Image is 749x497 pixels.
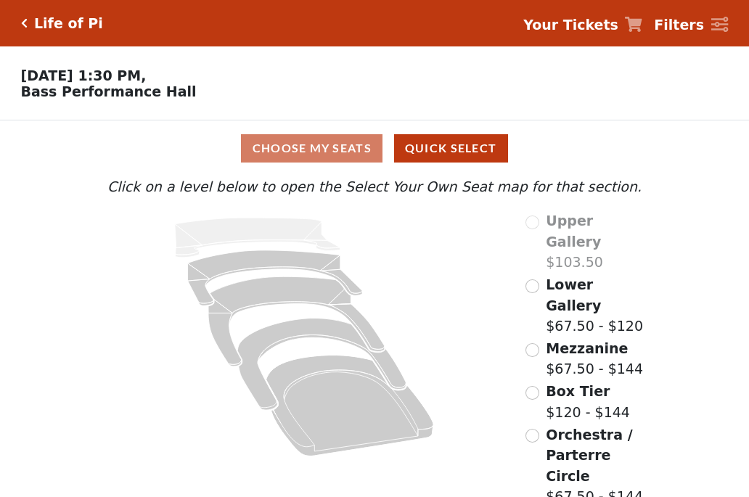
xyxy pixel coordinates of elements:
[546,338,643,379] label: $67.50 - $144
[546,274,645,337] label: $67.50 - $120
[546,276,601,313] span: Lower Gallery
[654,15,728,36] a: Filters
[21,18,28,28] a: Click here to go back to filters
[34,15,103,32] h5: Life of Pi
[188,250,363,305] path: Lower Gallery - Seats Available: 99
[654,17,704,33] strong: Filters
[546,381,630,422] label: $120 - $144
[546,427,632,484] span: Orchestra / Parterre Circle
[546,383,610,399] span: Box Tier
[175,218,340,258] path: Upper Gallery - Seats Available: 0
[523,17,618,33] strong: Your Tickets
[546,213,601,250] span: Upper Gallery
[104,176,645,197] p: Click on a level below to open the Select Your Own Seat map for that section.
[546,210,645,273] label: $103.50
[394,134,508,163] button: Quick Select
[546,340,628,356] span: Mezzanine
[266,356,434,456] path: Orchestra / Parterre Circle - Seats Available: 13
[523,15,642,36] a: Your Tickets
